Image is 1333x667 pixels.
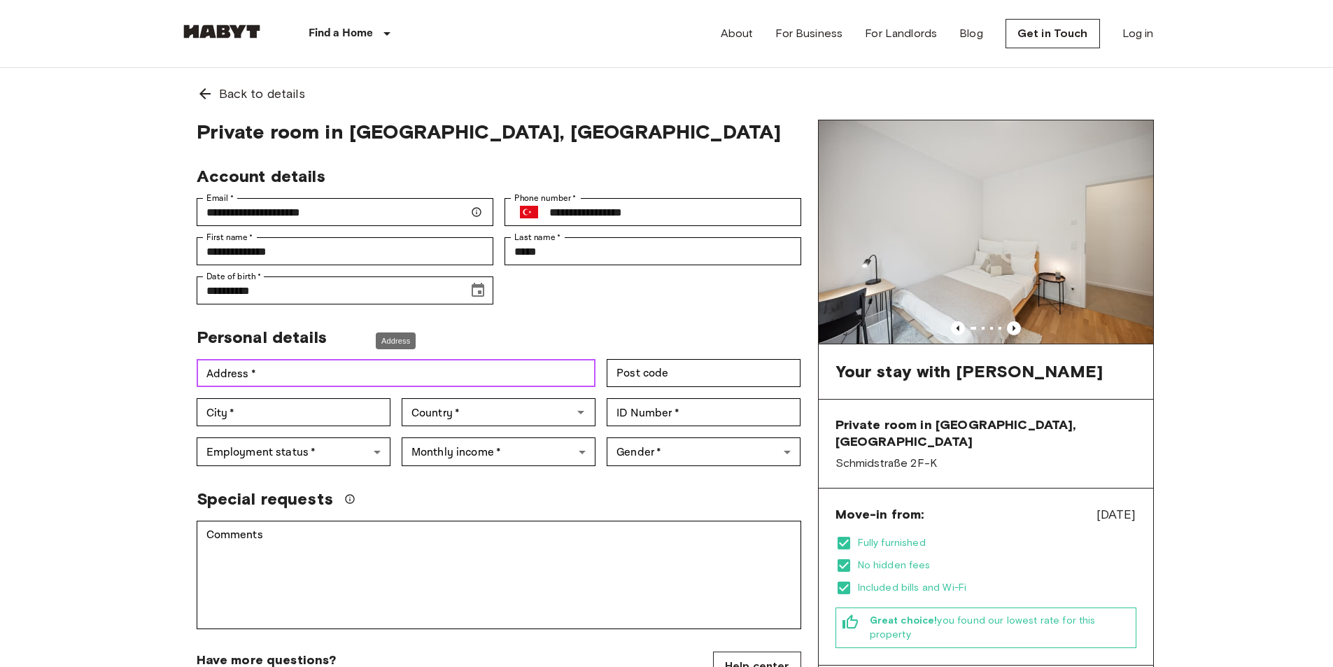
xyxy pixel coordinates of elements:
span: Account details [197,166,325,186]
button: Choose date, selected date is Apr 14, 2000 [464,276,492,304]
span: Included bills and Wi-Fi [858,581,1136,595]
label: Email [206,192,234,204]
b: Great choice! [870,615,938,626]
button: Previous image [951,321,965,335]
span: Private room in [GEOGRAPHIC_DATA], [GEOGRAPHIC_DATA] [835,416,1136,450]
label: Phone number [514,192,577,204]
span: Special requests [197,489,333,510]
div: ID Number [607,398,800,426]
div: Address [197,359,596,387]
span: Back to details [219,85,305,103]
a: For Business [775,25,842,42]
div: Last name [505,237,801,265]
img: Marketing picture of unit DE-01-260-053-01 [819,120,1153,344]
div: City [197,398,390,426]
a: Blog [959,25,983,42]
img: Türkiye [520,206,538,218]
div: Address [376,332,416,350]
span: Personal details [197,327,327,347]
a: Back to details [180,68,1154,120]
span: [DATE] [1096,505,1136,524]
div: First name [197,237,493,265]
label: Last name [514,231,561,244]
a: Log in [1122,25,1154,42]
button: Open [571,402,591,422]
span: you found our lowest rate for this property [870,614,1130,642]
img: Habyt [180,24,264,38]
span: Your stay with [PERSON_NAME] [835,361,1103,382]
p: Find a Home [309,25,374,42]
div: Email [197,198,493,226]
button: Select country [514,197,544,227]
span: No hidden fees [858,559,1136,573]
label: First name [206,231,253,244]
div: Post code [607,359,800,387]
a: For Landlords [865,25,937,42]
button: Previous image [1007,321,1021,335]
svg: We'll do our best to accommodate your request, but please note we can't guarantee it will be poss... [344,493,355,505]
span: Move-in from: [835,506,924,523]
svg: Make sure your email is correct — we'll send your booking details there. [471,206,482,218]
div: Comments [197,521,801,629]
a: About [721,25,754,42]
span: Schmidstraße 2F-K [835,456,1136,471]
a: Get in Touch [1006,19,1100,48]
span: Private room in [GEOGRAPHIC_DATA], [GEOGRAPHIC_DATA] [197,120,801,143]
label: Date of birth [206,270,261,283]
span: Fully furnished [858,536,1136,550]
